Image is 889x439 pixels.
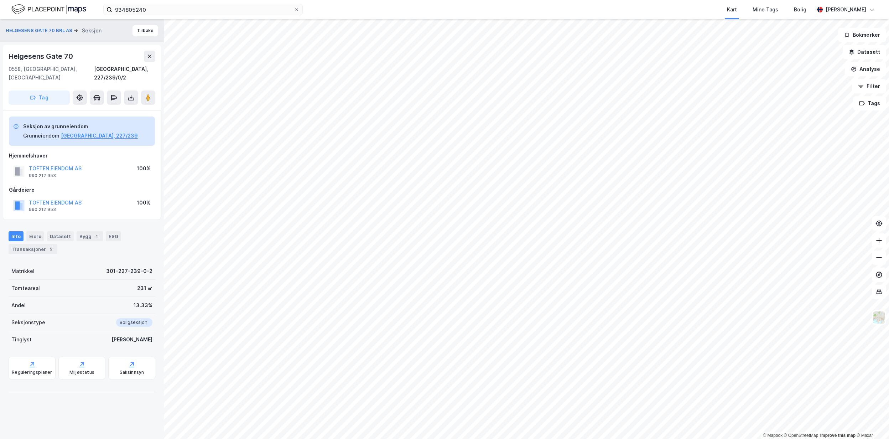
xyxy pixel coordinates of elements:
div: Info [9,231,24,241]
button: Bokmerker [838,28,886,42]
a: OpenStreetMap [784,433,818,438]
button: Analyse [845,62,886,76]
div: Kart [727,5,737,14]
div: Bolig [794,5,806,14]
div: Gårdeiere [9,186,155,194]
iframe: Chat Widget [853,405,889,439]
a: Mapbox [763,433,783,438]
div: 5 [47,246,54,253]
div: Reguleringsplaner [12,370,52,375]
div: 990 212 953 [29,173,56,179]
div: 231 ㎡ [137,284,152,293]
div: [PERSON_NAME] [826,5,866,14]
div: 301-227-239-0-2 [106,267,152,275]
div: Seksjon [82,26,102,35]
div: ESG [106,231,121,241]
button: Tags [853,96,886,110]
div: Matrikkel [11,267,35,275]
div: [PERSON_NAME] [111,335,152,344]
button: Datasett [843,45,886,59]
div: Eiere [26,231,44,241]
div: Mine Tags [753,5,778,14]
div: Tomteareal [11,284,40,293]
div: Andel [11,301,26,310]
div: 100% [137,198,151,207]
button: Filter [852,79,886,93]
img: logo.f888ab2527a4732fd821a326f86c7f29.svg [11,3,86,16]
div: Seksjonstype [11,318,45,327]
div: Kontrollprogram for chat [853,405,889,439]
div: Datasett [47,231,74,241]
div: Grunneiendom [23,131,59,140]
div: 0558, [GEOGRAPHIC_DATA], [GEOGRAPHIC_DATA] [9,65,94,82]
div: [GEOGRAPHIC_DATA], 227/239/0/2 [94,65,155,82]
div: Helgesens Gate 70 [9,51,74,62]
div: 1 [93,233,100,240]
div: Bygg [77,231,103,241]
input: Søk på adresse, matrikkel, gårdeiere, leietakere eller personer [112,4,294,15]
div: Miljøstatus [69,370,94,375]
div: 100% [137,164,151,173]
img: Z [872,311,886,324]
button: Tag [9,91,70,105]
button: [GEOGRAPHIC_DATA], 227/239 [61,131,138,140]
div: Transaksjoner [9,244,57,254]
a: Improve this map [820,433,856,438]
button: HELGESENS GATE 70 BRL AS [6,27,74,34]
div: 13.33% [134,301,152,310]
div: Saksinnsyn [120,370,144,375]
div: 990 212 953 [29,207,56,212]
div: Seksjon av grunneiendom [23,122,138,131]
div: Tinglyst [11,335,32,344]
div: Hjemmelshaver [9,151,155,160]
button: Tilbake [132,25,158,36]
